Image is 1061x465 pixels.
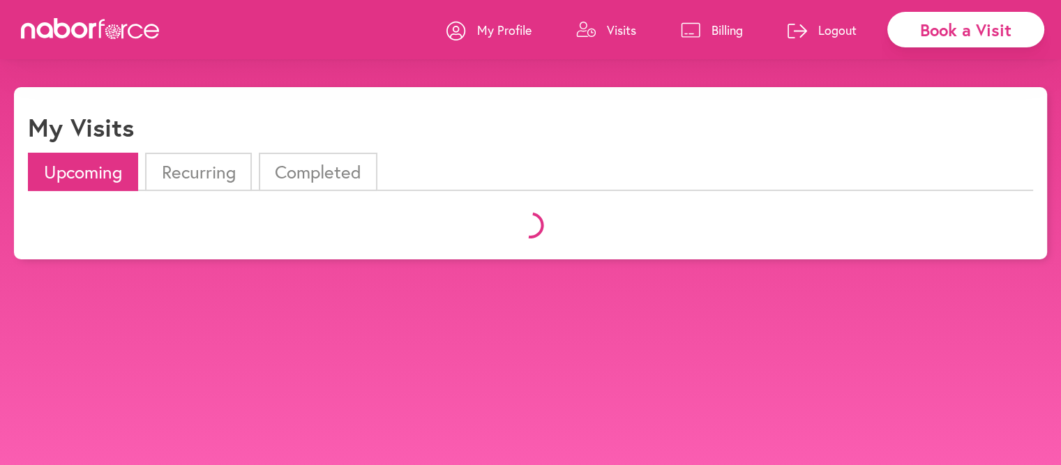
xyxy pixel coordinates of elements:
li: Recurring [145,153,251,191]
p: Visits [607,22,636,38]
a: My Profile [446,9,532,51]
li: Upcoming [28,153,138,191]
a: Visits [576,9,636,51]
p: My Profile [477,22,532,38]
li: Completed [259,153,377,191]
a: Logout [788,9,857,51]
div: Book a Visit [887,12,1044,47]
p: Logout [818,22,857,38]
h1: My Visits [28,112,134,142]
a: Billing [681,9,743,51]
p: Billing [712,22,743,38]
